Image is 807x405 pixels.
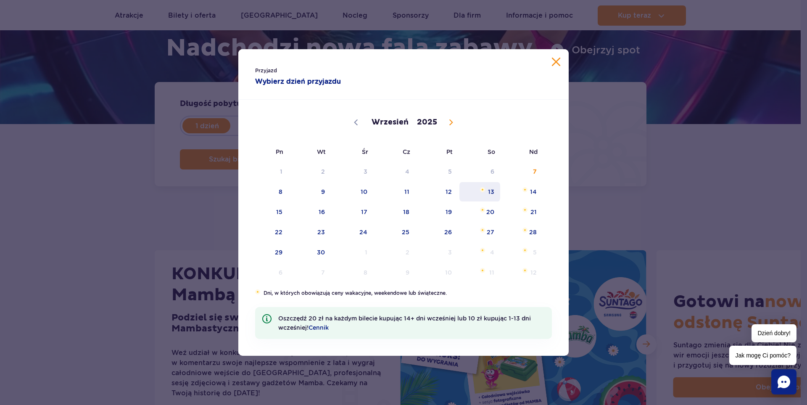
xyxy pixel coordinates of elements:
span: Wrzesień 30, 2025 [289,243,332,262]
span: Wrzesień 18, 2025 [374,202,417,222]
span: Październik 6, 2025 [247,263,289,282]
span: Październik 11, 2025 [459,263,501,282]
span: Pt [416,142,459,161]
span: Wrzesień 10, 2025 [332,182,374,201]
span: So [459,142,501,161]
span: Wrzesień 14, 2025 [501,182,543,201]
span: Wrzesień 22, 2025 [247,222,289,242]
span: Wrzesień 23, 2025 [289,222,332,242]
span: Październik 5, 2025 [501,243,543,262]
span: Wrzesień 28, 2025 [501,222,543,242]
span: Wrzesień 27, 2025 [459,222,501,242]
span: Cz [374,142,417,161]
span: Październik 9, 2025 [374,263,417,282]
span: Wt [289,142,332,161]
span: Październik 10, 2025 [416,263,459,282]
span: Przyjazd [255,66,387,75]
span: Wrzesień 25, 2025 [374,222,417,242]
span: Październik 3, 2025 [416,243,459,262]
span: Październik 8, 2025 [332,263,374,282]
span: Wrzesień 26, 2025 [416,222,459,242]
span: Wrzesień 17, 2025 [332,202,374,222]
button: Zamknij kalendarz [552,58,560,66]
span: Wrzesień 20, 2025 [459,202,501,222]
span: Wrzesień 19, 2025 [416,202,459,222]
span: Październik 7, 2025 [289,263,332,282]
span: Październik 4, 2025 [459,243,501,262]
span: Październik 1, 2025 [332,243,374,262]
strong: Wybierz dzień przyjazdu [255,77,387,87]
span: Dzień dobry! [752,324,796,342]
span: Wrzesień 29, 2025 [247,243,289,262]
span: Wrzesień 15, 2025 [247,202,289,222]
span: Wrzesień 13, 2025 [459,182,501,201]
span: Wrzesień 11, 2025 [374,182,417,201]
span: Październik 2, 2025 [374,243,417,262]
span: Śr [332,142,374,161]
div: Chat [771,369,796,394]
span: Wrzesień 2, 2025 [289,162,332,181]
span: Październik 12, 2025 [501,263,543,282]
span: Jak mogę Ci pomóc? [729,346,796,365]
span: Wrzesień 1, 2025 [247,162,289,181]
a: Cennik [309,324,329,331]
span: Wrzesień 9, 2025 [289,182,332,201]
span: Pn [247,142,289,161]
li: Dni, w których obowiązują ceny wakacyjne, weekendowe lub świąteczne. [255,289,552,297]
li: Oszczędź 20 zł na każdym bilecie kupując 14+ dni wcześniej lub 10 zł kupując 1-13 dni wcześniej! [255,307,552,339]
span: Wrzesień 8, 2025 [247,182,289,201]
span: Wrzesień 6, 2025 [459,162,501,181]
span: Wrzesień 4, 2025 [374,162,417,181]
span: Wrzesień 24, 2025 [332,222,374,242]
span: Nd [501,142,543,161]
span: Wrzesień 12, 2025 [416,182,459,201]
span: Wrzesień 3, 2025 [332,162,374,181]
span: Wrzesień 16, 2025 [289,202,332,222]
span: Wrzesień 5, 2025 [416,162,459,181]
span: Wrzesień 21, 2025 [501,202,543,222]
span: Wrzesień 7, 2025 [501,162,543,181]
